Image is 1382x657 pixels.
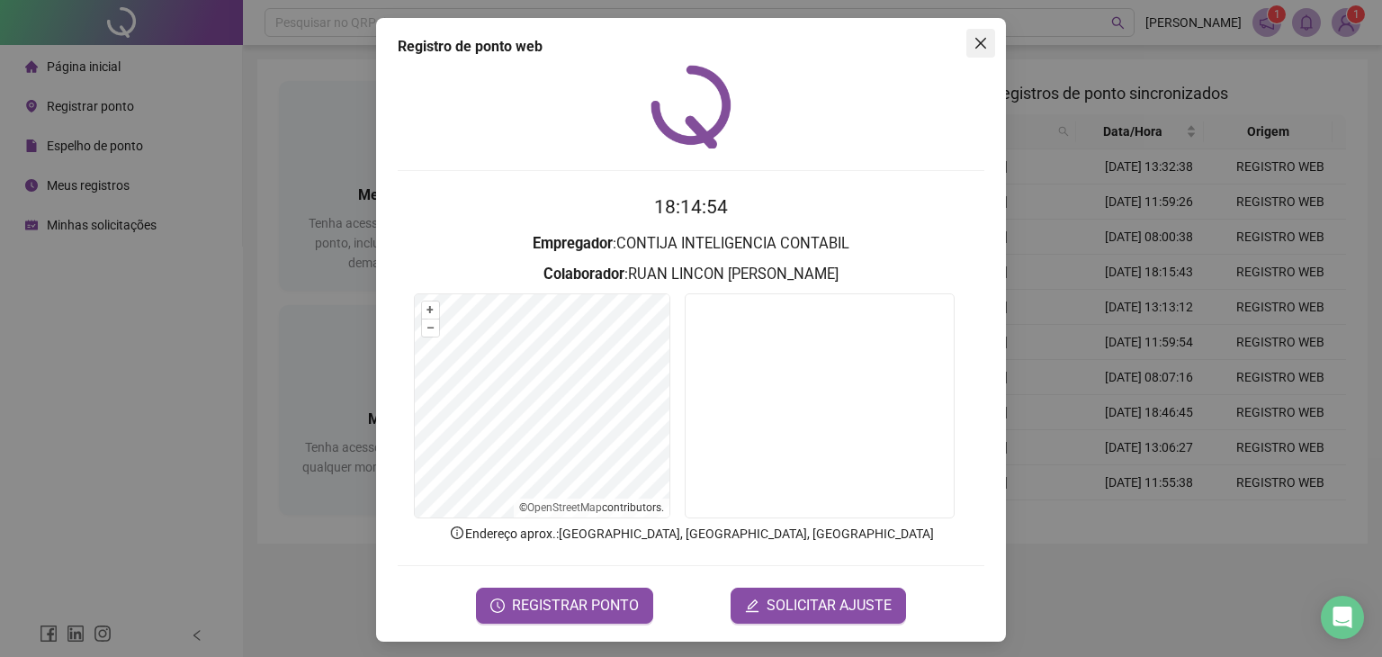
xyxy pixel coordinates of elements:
img: QRPoint [651,65,731,148]
h3: : RUAN LINCON [PERSON_NAME] [398,263,984,286]
button: editSOLICITAR AJUSTE [731,588,906,624]
a: OpenStreetMap [527,501,602,514]
p: Endereço aprox. : [GEOGRAPHIC_DATA], [GEOGRAPHIC_DATA], [GEOGRAPHIC_DATA] [398,524,984,544]
span: clock-circle [490,598,505,613]
button: + [422,301,439,319]
span: info-circle [449,525,465,541]
li: © contributors. [519,501,664,514]
span: close [974,36,988,50]
button: – [422,319,439,337]
div: Open Intercom Messenger [1321,596,1364,639]
span: edit [745,598,759,613]
strong: Colaborador [543,265,624,283]
strong: Empregador [533,235,613,252]
button: Close [966,29,995,58]
button: REGISTRAR PONTO [476,588,653,624]
span: REGISTRAR PONTO [512,595,639,616]
div: Registro de ponto web [398,36,984,58]
h3: : CONTIJA INTELIGENCIA CONTABIL [398,232,984,256]
span: SOLICITAR AJUSTE [767,595,892,616]
time: 18:14:54 [654,196,728,218]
